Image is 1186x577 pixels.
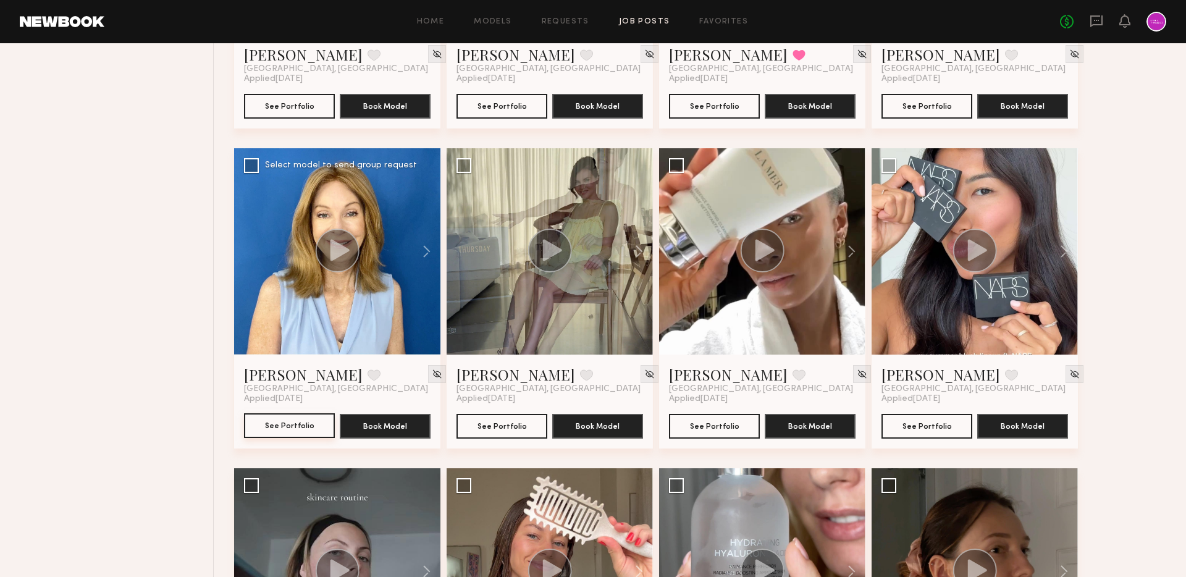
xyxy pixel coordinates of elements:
[474,18,511,26] a: Models
[552,100,643,111] a: Book Model
[699,18,748,26] a: Favorites
[765,420,856,431] a: Book Model
[244,94,335,119] button: See Portfolio
[669,64,853,74] span: [GEOGRAPHIC_DATA], [GEOGRAPHIC_DATA]
[881,44,1000,64] a: [PERSON_NAME]
[977,414,1068,439] button: Book Model
[456,384,641,394] span: [GEOGRAPHIC_DATA], [GEOGRAPHIC_DATA]
[881,64,1066,74] span: [GEOGRAPHIC_DATA], [GEOGRAPHIC_DATA]
[552,414,643,439] button: Book Model
[765,414,856,439] button: Book Model
[669,384,853,394] span: [GEOGRAPHIC_DATA], [GEOGRAPHIC_DATA]
[244,394,431,404] div: Applied [DATE]
[244,364,363,384] a: [PERSON_NAME]
[669,74,856,84] div: Applied [DATE]
[340,414,431,439] button: Book Model
[881,364,1000,384] a: [PERSON_NAME]
[669,44,788,64] a: [PERSON_NAME]
[340,94,431,119] button: Book Model
[669,414,760,439] button: See Portfolio
[432,49,442,59] img: Unhide Model
[765,100,856,111] a: Book Model
[644,49,655,59] img: Unhide Model
[881,74,1068,84] div: Applied [DATE]
[244,413,335,438] button: See Portfolio
[619,18,670,26] a: Job Posts
[456,364,575,384] a: [PERSON_NAME]
[244,74,431,84] div: Applied [DATE]
[244,64,428,74] span: [GEOGRAPHIC_DATA], [GEOGRAPHIC_DATA]
[669,394,856,404] div: Applied [DATE]
[881,384,1066,394] span: [GEOGRAPHIC_DATA], [GEOGRAPHIC_DATA]
[244,414,335,439] a: See Portfolio
[456,74,643,84] div: Applied [DATE]
[432,369,442,379] img: Unhide Model
[456,94,547,119] button: See Portfolio
[881,394,1068,404] div: Applied [DATE]
[644,369,655,379] img: Unhide Model
[1069,49,1080,59] img: Unhide Model
[881,414,972,439] button: See Portfolio
[244,44,363,64] a: [PERSON_NAME]
[542,18,589,26] a: Requests
[765,94,856,119] button: Book Model
[340,100,431,111] a: Book Model
[456,394,643,404] div: Applied [DATE]
[977,94,1068,119] button: Book Model
[669,364,788,384] a: [PERSON_NAME]
[552,94,643,119] button: Book Model
[417,18,445,26] a: Home
[456,44,575,64] a: [PERSON_NAME]
[456,64,641,74] span: [GEOGRAPHIC_DATA], [GEOGRAPHIC_DATA]
[1069,369,1080,379] img: Unhide Model
[857,49,867,59] img: Unhide Model
[552,420,643,431] a: Book Model
[456,414,547,439] button: See Portfolio
[244,384,428,394] span: [GEOGRAPHIC_DATA], [GEOGRAPHIC_DATA]
[669,94,760,119] button: See Portfolio
[881,94,972,119] button: See Portfolio
[977,420,1068,431] a: Book Model
[857,369,867,379] img: Unhide Model
[265,161,417,170] div: Select model to send group request
[340,420,431,431] a: Book Model
[977,100,1068,111] a: Book Model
